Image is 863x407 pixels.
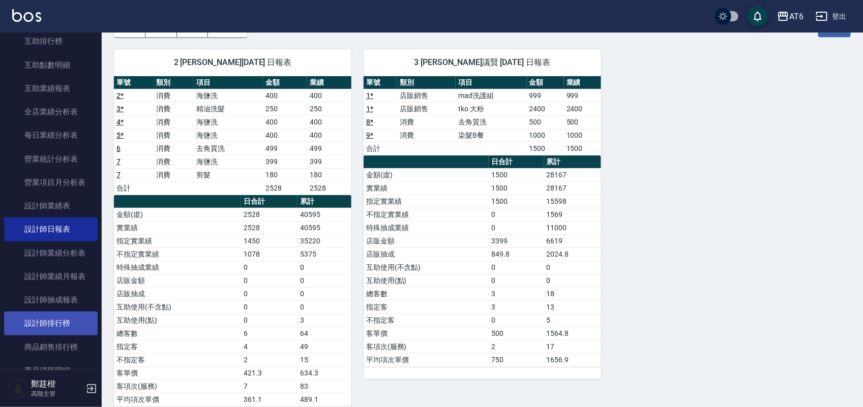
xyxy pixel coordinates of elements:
td: 4 [241,340,297,353]
td: 互助使用(不含點) [364,261,489,274]
td: 總客數 [114,327,241,340]
td: 180 [307,168,351,181]
td: 1000 [564,129,601,142]
td: 0 [241,314,297,327]
a: 互助業績報表 [4,77,98,100]
td: 400 [307,115,351,129]
td: 0 [489,261,544,274]
td: 7 [241,380,297,393]
td: 剪髮 [194,168,263,181]
td: 0 [489,314,544,327]
td: 1500 [489,181,544,195]
td: 互助使用(點) [364,274,489,287]
td: 0 [489,221,544,234]
td: 499 [307,142,351,155]
td: 999 [564,89,601,102]
td: 0 [297,300,351,314]
td: 平均項次單價 [364,353,489,366]
td: 0 [489,208,544,221]
td: 0 [297,274,351,287]
th: 業績 [307,76,351,89]
td: 1569 [544,208,601,221]
td: tko 大粉 [456,102,526,115]
td: 0 [241,287,297,300]
td: 250 [263,102,308,115]
td: 421.3 [241,366,297,380]
td: 0 [241,274,297,287]
td: 互助使用(不含點) [114,300,241,314]
table: a dense table [364,76,601,155]
td: 指定實業績 [364,195,489,208]
h5: 鄭莛楷 [31,379,83,389]
td: 海鹽洗 [194,89,263,102]
td: 1500 [489,168,544,181]
td: 64 [297,327,351,340]
td: 0 [489,274,544,287]
td: 999 [527,89,564,102]
td: 店販抽成 [114,287,241,300]
a: 營業統計分析表 [4,147,98,171]
td: 2528 [263,181,308,195]
td: 消費 [154,89,194,102]
td: 2 [241,353,297,366]
td: 消費 [154,155,194,168]
th: 類別 [154,76,194,89]
td: 海鹽洗 [194,115,263,129]
td: 2400 [527,102,564,115]
td: 不指定客 [364,314,489,327]
td: 6 [241,327,297,340]
td: 15 [297,353,351,366]
td: 實業績 [114,221,241,234]
a: 商品消耗明細 [4,359,98,382]
button: 登出 [812,7,851,26]
td: 49 [297,340,351,353]
div: AT6 [789,10,804,23]
th: 日合計 [489,155,544,169]
a: 互助排行榜 [4,29,98,53]
a: 設計師業績月報表 [4,265,98,288]
td: 2400 [564,102,601,115]
td: 28167 [544,181,601,195]
td: 消費 [154,115,194,129]
td: 不指定客 [114,353,241,366]
td: 399 [263,155,308,168]
td: 2528 [241,221,297,234]
th: 累計 [297,195,351,208]
td: 平均項次單價 [114,393,241,406]
a: 設計師排行榜 [4,311,98,335]
td: 店販金額 [114,274,241,287]
td: 金額(虛) [364,168,489,181]
td: 0 [544,261,601,274]
td: 1564.8 [544,327,601,340]
button: AT6 [773,6,808,27]
td: 400 [307,89,351,102]
button: save [748,6,768,26]
td: 合計 [364,142,397,155]
th: 累計 [544,155,601,169]
th: 業績 [564,76,601,89]
td: 不指定實業績 [364,208,489,221]
td: 3 [489,287,544,300]
a: 設計師業績分析表 [4,241,98,265]
td: 店販銷售 [397,89,456,102]
a: 設計師業績表 [4,194,98,217]
td: 精油洗髮 [194,102,263,115]
a: 7 [116,171,121,179]
table: a dense table [114,76,351,195]
td: 634.3 [297,366,351,380]
td: 3399 [489,234,544,247]
td: 海鹽洗 [194,155,263,168]
td: 18 [544,287,601,300]
td: 客項次(服務) [364,340,489,353]
td: 500 [489,327,544,340]
td: 1656.9 [544,353,601,366]
td: 0 [241,261,297,274]
td: 0 [544,274,601,287]
td: 13 [544,300,601,314]
td: 互助使用(點) [114,314,241,327]
td: 消費 [154,168,194,181]
th: 項目 [456,76,526,89]
td: 250 [307,102,351,115]
td: 店販金額 [364,234,489,247]
td: 特殊抽成業績 [114,261,241,274]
